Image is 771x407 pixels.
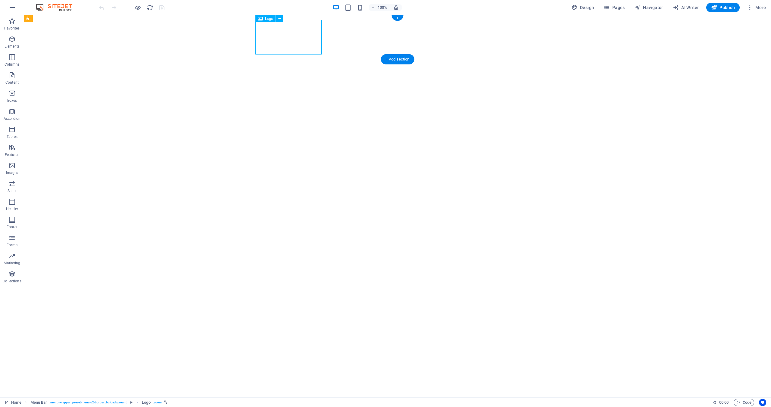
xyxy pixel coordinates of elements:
[5,399,21,406] a: Click to cancel selection. Double-click to open Pages
[146,4,153,11] button: reload
[601,3,627,12] button: Pages
[164,401,167,404] i: This element is linked
[142,399,150,406] span: Click to select. Double-click to edit
[393,5,399,10] i: On resize automatically adjust zoom level to fit chosen device.
[673,5,699,11] span: AI Writer
[569,3,597,12] div: Design (Ctrl+Alt+Y)
[706,3,740,12] button: Publish
[711,5,735,11] span: Publish
[713,399,729,406] h6: Session time
[4,261,20,266] p: Marketing
[130,401,133,404] i: This element is a customizable preset
[369,4,390,11] button: 100%
[392,15,403,21] div: +
[7,134,17,139] p: Tables
[572,5,594,11] span: Design
[723,400,724,405] span: :
[381,54,414,64] div: + Add section
[5,62,20,67] p: Columns
[747,5,766,11] span: More
[744,3,768,12] button: More
[5,80,19,85] p: Content
[146,4,153,11] i: Reload page
[6,170,18,175] p: Images
[4,116,20,121] p: Accordion
[134,4,141,11] button: Click here to leave preview mode and continue editing
[736,399,751,406] span: Code
[24,15,771,397] iframe: To enrich screen reader interactions, please activate Accessibility in Grammarly extension settings
[5,152,19,157] p: Features
[5,44,20,49] p: Elements
[7,98,17,103] p: Boxes
[569,3,597,12] button: Design
[7,243,17,247] p: Forms
[635,5,663,11] span: Navigator
[35,4,80,11] img: Editor Logo
[670,3,701,12] button: AI Writer
[49,399,127,406] span: . menu-wrapper .preset-menu-v2-border .bg-background
[30,399,168,406] nav: breadcrumb
[378,4,387,11] h6: 100%
[7,225,17,229] p: Footer
[265,17,273,20] span: Logo
[8,188,17,193] p: Slider
[153,399,162,406] span: . zoom
[3,279,21,284] p: Collections
[4,26,20,31] p: Favorites
[734,399,754,406] button: Code
[604,5,625,11] span: Pages
[30,399,47,406] span: Click to select. Double-click to edit
[759,399,766,406] button: Usercentrics
[6,207,18,211] p: Header
[632,3,666,12] button: Navigator
[719,399,729,406] span: 00 00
